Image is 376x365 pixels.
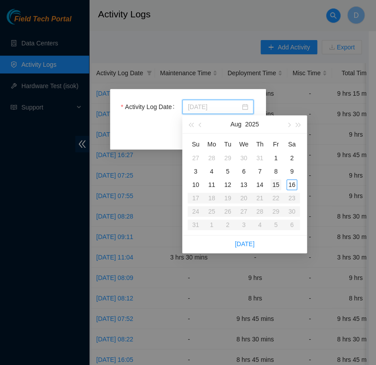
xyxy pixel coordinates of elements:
[238,153,249,163] div: 30
[252,178,268,191] td: 2025-08-14
[204,137,220,151] th: Mo
[254,166,265,177] div: 7
[236,137,252,151] th: We
[270,179,281,190] div: 15
[254,179,265,190] div: 14
[235,240,254,247] a: [DATE]
[254,153,265,163] div: 31
[121,100,178,114] label: Activity Log Date
[188,137,204,151] th: Su
[284,151,300,165] td: 2025-08-02
[270,166,281,177] div: 8
[230,115,241,133] button: Aug
[204,165,220,178] td: 2025-08-04
[236,178,252,191] td: 2025-08-13
[188,178,204,191] td: 2025-08-10
[284,178,300,191] td: 2025-08-16
[268,178,284,191] td: 2025-08-15
[220,137,236,151] th: Tu
[236,165,252,178] td: 2025-08-06
[222,179,233,190] div: 12
[206,179,217,190] div: 11
[245,115,259,133] button: 2025
[220,178,236,191] td: 2025-08-12
[268,151,284,165] td: 2025-08-01
[188,151,204,165] td: 2025-07-27
[286,153,297,163] div: 2
[190,179,201,190] div: 10
[268,137,284,151] th: Fr
[220,151,236,165] td: 2025-07-29
[268,165,284,178] td: 2025-08-08
[284,165,300,178] td: 2025-08-09
[220,165,236,178] td: 2025-08-05
[238,166,249,177] div: 6
[190,153,201,163] div: 27
[188,165,204,178] td: 2025-08-03
[222,166,233,177] div: 5
[286,179,297,190] div: 16
[222,153,233,163] div: 29
[206,153,217,163] div: 28
[238,179,249,190] div: 13
[270,153,281,163] div: 1
[188,102,240,112] input: Activity Log Date
[286,166,297,177] div: 9
[204,178,220,191] td: 2025-08-11
[190,166,201,177] div: 3
[252,165,268,178] td: 2025-08-07
[206,166,217,177] div: 4
[252,137,268,151] th: Th
[284,137,300,151] th: Sa
[252,151,268,165] td: 2025-07-31
[236,151,252,165] td: 2025-07-30
[204,151,220,165] td: 2025-07-28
